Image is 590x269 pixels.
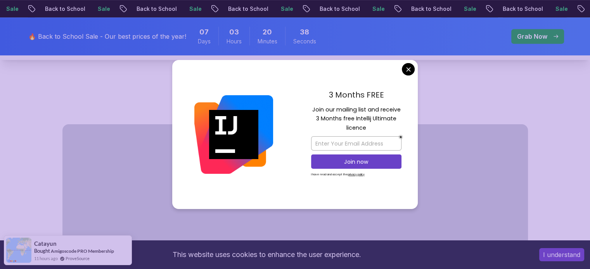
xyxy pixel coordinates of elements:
span: Days [198,38,211,45]
p: Back to School [222,5,275,13]
span: Bought [34,248,50,254]
p: Grab Now [517,32,547,41]
p: 🔥 Back to School Sale - Our best prices of the year! [28,32,186,41]
a: Amigoscode PRO Membership [51,248,114,254]
p: Sale [366,5,391,13]
span: Minutes [258,38,277,45]
p: Sale [92,5,116,13]
span: 20 Minutes [263,27,272,38]
p: Sale [549,5,574,13]
span: 3 Hours [229,27,239,38]
span: Catayun [34,240,57,247]
a: ProveSource [66,255,90,262]
p: Back to School [130,5,183,13]
p: Sale [275,5,299,13]
span: Seconds [293,38,316,45]
img: provesource social proof notification image [6,238,31,263]
span: 7 Days [199,27,209,38]
span: 11 hours ago [34,255,58,262]
p: Discover more details about the bootcamp [165,92,426,103]
div: This website uses cookies to enhance the user experience. [6,246,528,263]
span: 38 Seconds [300,27,309,38]
p: Back to School [39,5,92,13]
p: Back to School [313,5,366,13]
button: Accept cookies [539,248,584,261]
span: Hours [227,38,242,45]
p: Sale [458,5,483,13]
p: Sale [183,5,208,13]
p: Back to School [405,5,458,13]
p: Back to School [497,5,549,13]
